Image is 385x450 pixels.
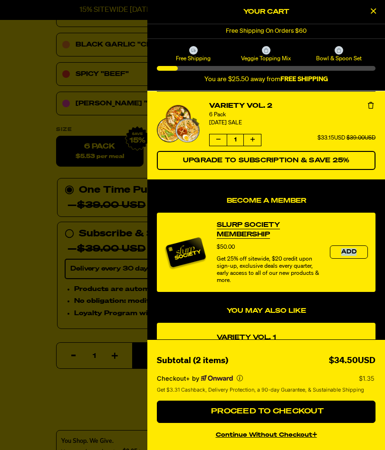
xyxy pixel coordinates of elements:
[157,368,375,401] section: Checkout+
[359,375,375,382] p: $1.35
[157,75,375,84] div: You are $25.50 away from
[210,134,227,146] button: Decrease quantity of Variety Vol. 2
[192,375,199,382] span: by
[244,134,261,146] button: Increase quantity of Variety Vol. 2
[157,307,375,315] h4: You may also like
[366,5,380,19] button: Close Cart
[217,333,276,342] a: View Variety Vol. 1
[157,386,364,394] span: Get $3.31 Cashback, Delivery Protection, a 90-day Guarantee, & Sustainable Shipping
[237,375,243,381] button: More info
[201,375,233,382] a: Powered by Onward
[164,231,207,274] img: Membership image
[158,55,228,62] span: Free Shipping
[157,91,375,179] li: product
[157,197,375,205] h4: Become a Member
[329,354,375,368] div: $34.50USD
[304,55,374,62] span: Bowl & Spoon Set
[318,135,345,141] span: $33.15USD
[147,24,385,38] div: 1 of 1
[346,135,375,141] span: $39.00USD
[157,105,200,142] img: Variety Vol. 2
[157,356,228,365] span: Subtotal (2 items)
[217,256,320,284] div: Get 25% off sitewide, $20 credit upon sign-up, exclusive deals every quarter, early access to all...
[227,134,244,146] span: 1
[157,375,190,382] span: Checkout+
[209,111,375,119] div: 6 Pack
[183,157,350,164] span: Upgrade to Subscription & Save 25%
[217,220,320,239] a: View Slurp Society Membership
[209,119,375,128] div: [DATE] SALE
[157,427,375,441] button: continue without Checkout+
[157,151,375,170] button: Switch Variety Vol. 2 to a Subscription
[231,55,301,62] span: Veggie Topping Mix
[330,245,368,259] button: Add the product, Slurp Society Membership to Cart
[209,101,375,111] a: Variety Vol. 2
[157,401,375,423] button: Proceed to Checkout
[157,5,375,19] h2: Your Cart
[341,249,356,255] span: Add
[280,76,328,83] b: FREE SHIPPING
[366,101,375,111] button: Remove Variety Vol. 2
[209,408,324,415] span: Proceed to Checkout
[157,323,375,402] div: product
[157,213,375,292] div: product
[217,244,235,250] span: $50.00
[157,105,200,142] a: View details for Variety Vol. 2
